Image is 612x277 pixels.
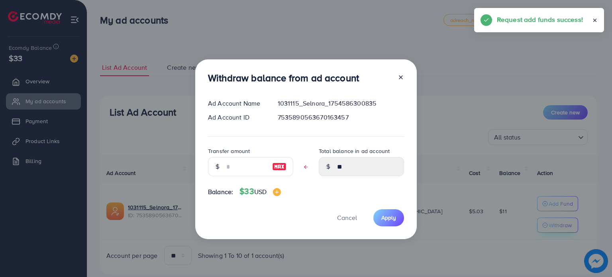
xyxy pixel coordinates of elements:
[239,187,281,196] h4: $33
[272,162,286,171] img: image
[271,113,410,122] div: 7535890563670163457
[254,187,267,196] span: USD
[202,99,271,108] div: Ad Account Name
[319,147,390,155] label: Total balance in ad account
[497,14,583,25] h5: Request add funds success!
[381,214,396,222] span: Apply
[273,188,281,196] img: image
[202,113,271,122] div: Ad Account ID
[208,147,250,155] label: Transfer amount
[208,72,359,84] h3: Withdraw balance from ad account
[337,213,357,222] span: Cancel
[373,209,404,226] button: Apply
[208,187,233,196] span: Balance:
[327,209,367,226] button: Cancel
[271,99,410,108] div: 1031115_Selnora_1754586300835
